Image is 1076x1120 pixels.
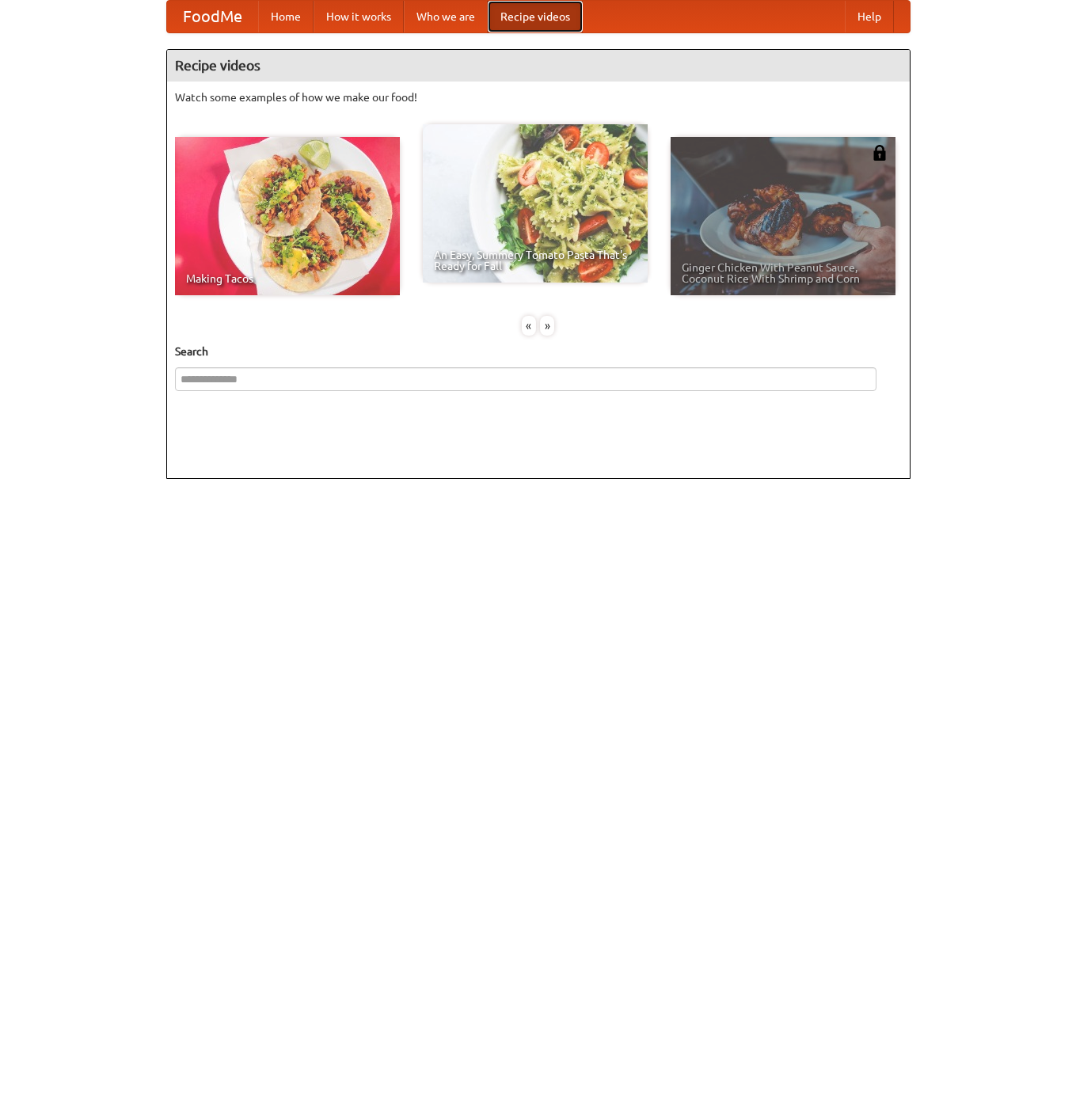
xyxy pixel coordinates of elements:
div: « [522,316,536,336]
a: Who we are [404,1,488,32]
img: 483408.png [872,145,888,161]
span: Making Tacos [186,273,389,284]
a: Help [845,1,894,32]
a: Recipe videos [488,1,583,32]
a: How it works [314,1,404,32]
p: Watch some examples of how we make our food! [175,89,902,105]
a: An Easy, Summery Tomato Pasta That's Ready for Fall [423,124,648,283]
div: » [540,316,554,336]
a: Making Tacos [175,137,400,295]
span: An Easy, Summery Tomato Pasta That's Ready for Fall [434,249,637,271]
h5: Search [175,344,902,359]
a: FoodMe [167,1,258,32]
a: Home [258,1,314,32]
h4: Recipe videos [167,50,910,82]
